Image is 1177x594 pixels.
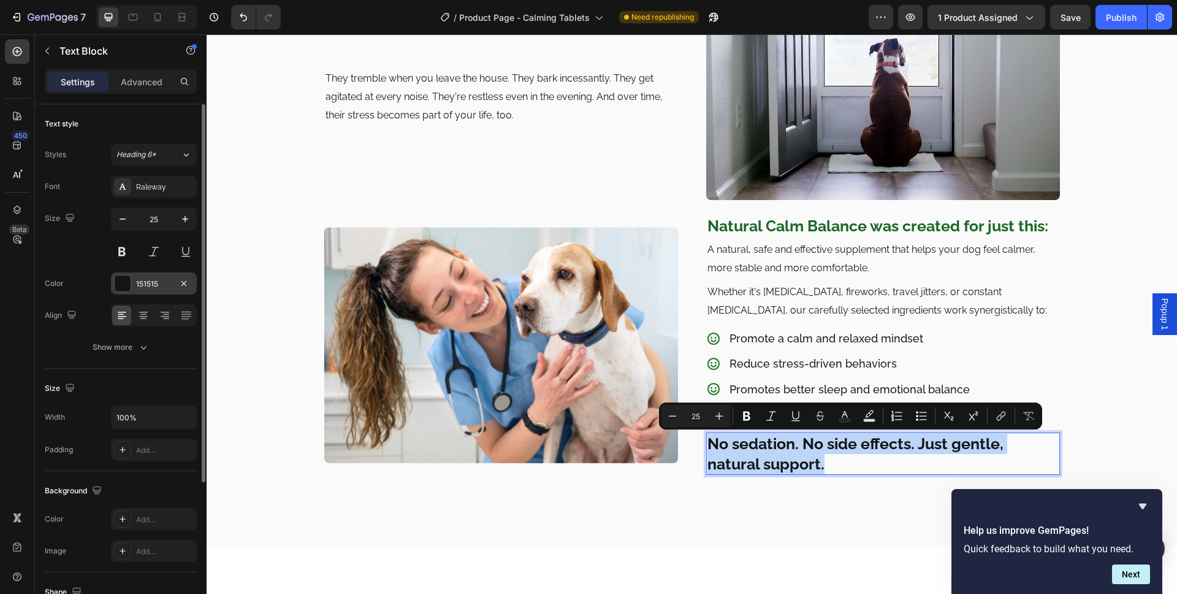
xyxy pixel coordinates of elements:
[121,75,162,88] p: Advanced
[61,75,95,88] p: Settings
[1112,565,1150,584] button: Next question
[116,149,156,160] span: Heading 6*
[928,5,1045,29] button: 1 product assigned
[631,12,694,23] span: Need republishing
[45,181,60,192] div: Font
[45,278,64,289] div: Color
[112,406,196,428] input: Auto
[12,131,29,141] div: 450
[1050,5,1091,29] button: Save
[500,398,853,441] div: Rich Text Editor. Editing area: main
[952,264,964,296] span: Popup 1
[964,523,1150,538] h2: Help us improve GemPages!
[501,206,852,243] p: A natural, safe and effective supplement that helps your dog feel calmer, more stable and more co...
[136,514,194,525] div: Add...
[118,193,471,430] img: gempages_536030318801453868-0f9c66bf-e1f2-4805-a9d0-34b7c5ff7fca.png
[207,34,1177,594] iframe: Design area
[1061,12,1081,23] span: Save
[231,5,281,29] div: Undo/Redo
[964,543,1150,555] p: Quick feedback to build what you need.
[136,182,194,193] div: Raleway
[45,380,77,397] div: Size
[45,307,79,324] div: Align
[454,11,457,24] span: /
[659,403,1042,430] div: Editor contextual toolbar
[523,322,690,336] p: Reduce stress-driven behaviors
[59,44,164,58] p: Text Block
[80,10,86,25] p: 7
[136,279,172,290] div: 151515
[119,35,470,90] p: They tremble when you leave the house. They bark incessantly. They get agitated at every noise. T...
[1106,11,1137,24] div: Publish
[45,514,64,525] div: Color
[45,118,78,129] div: Text style
[45,210,77,227] div: Size
[964,499,1150,584] div: Help us improve GemPages!
[45,546,66,557] div: Image
[111,144,197,166] button: Heading 6*
[5,5,91,29] button: 7
[500,181,853,202] div: Rich Text Editor. Editing area: main
[136,546,194,557] div: Add...
[45,149,66,160] div: Styles
[501,249,852,285] p: Whether it's [MEDICAL_DATA], fireworks, travel jitters, or constant [MEDICAL_DATA], our carefully...
[9,225,29,234] div: Beta
[45,412,65,423] div: Width
[45,483,104,499] div: Background
[523,373,741,387] p: Make everyday life easier for both of you.
[45,444,73,455] div: Padding
[523,297,717,311] p: Promote a calm and relaxed mindset
[136,445,194,456] div: Add...
[938,11,1018,24] span: 1 product assigned
[501,182,852,201] p: Natural Calm Balance was created for just this:
[523,348,763,362] p: Promotes better sleep and emotional balance
[459,11,590,24] span: Product Page - Calming Tablets
[1095,5,1147,29] button: Publish
[45,336,197,358] button: Show more
[1135,499,1150,514] button: Hide survey
[501,399,852,439] p: No sedation. No side effects. Just gentle, natural support.
[93,341,150,353] div: Show more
